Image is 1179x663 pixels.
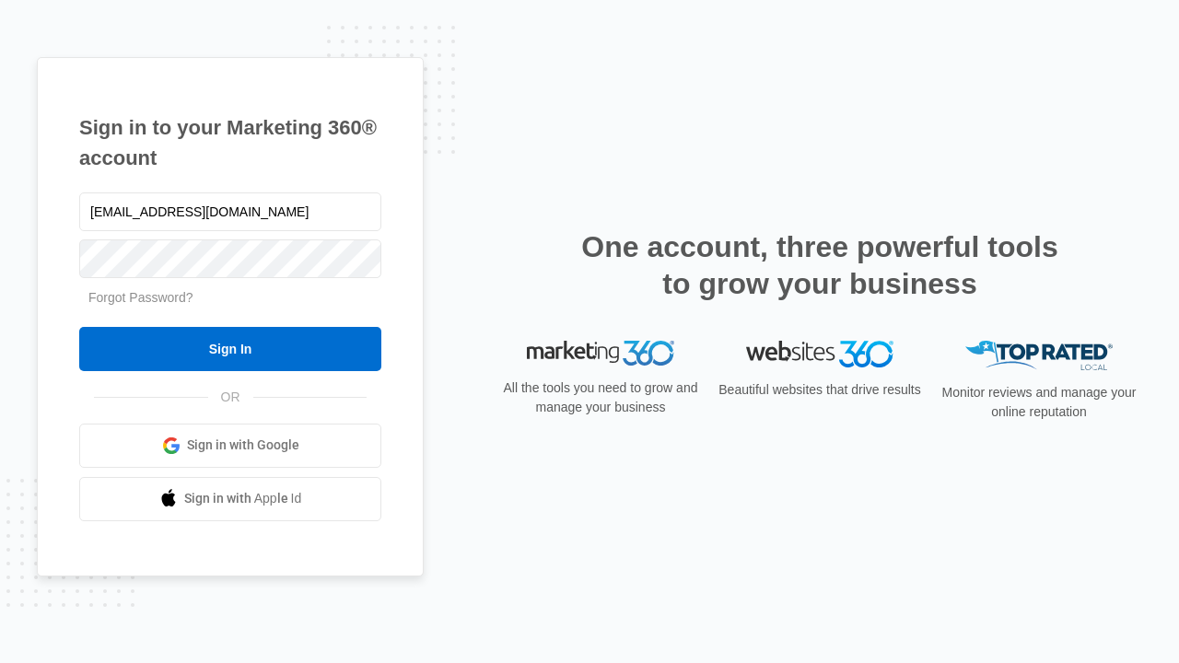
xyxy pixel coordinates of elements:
[527,341,674,366] img: Marketing 360
[936,383,1142,422] p: Monitor reviews and manage your online reputation
[717,380,923,400] p: Beautiful websites that drive results
[497,378,704,417] p: All the tools you need to grow and manage your business
[79,327,381,371] input: Sign In
[965,341,1113,371] img: Top Rated Local
[576,228,1064,302] h2: One account, three powerful tools to grow your business
[79,112,381,173] h1: Sign in to your Marketing 360® account
[746,341,893,367] img: Websites 360
[79,477,381,521] a: Sign in with Apple Id
[88,290,193,305] a: Forgot Password?
[184,489,302,508] span: Sign in with Apple Id
[187,436,299,455] span: Sign in with Google
[208,388,253,407] span: OR
[79,192,381,231] input: Email
[79,424,381,468] a: Sign in with Google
